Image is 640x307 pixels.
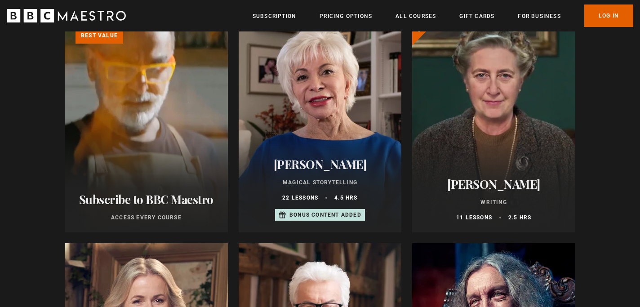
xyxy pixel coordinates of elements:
a: Gift Cards [459,12,494,21]
a: Subscription [253,12,296,21]
p: Best value [76,27,123,44]
a: Pricing Options [320,12,372,21]
a: [PERSON_NAME] Writing 11 lessons 2.5 hrs New [412,17,575,232]
p: 2.5 hrs [508,214,531,222]
a: For business [518,12,560,21]
svg: BBC Maestro [7,9,126,22]
a: All Courses [396,12,436,21]
nav: Primary [253,4,633,27]
a: Log In [584,4,633,27]
a: [PERSON_NAME] Magical Storytelling 22 lessons 4.5 hrs Bonus content added [239,17,402,232]
h2: [PERSON_NAME] [249,157,391,171]
p: 11 lessons [456,214,492,222]
p: Bonus content added [289,211,361,219]
p: Magical Storytelling [249,178,391,187]
p: 4.5 hrs [334,194,357,202]
h2: [PERSON_NAME] [423,177,564,191]
p: 22 lessons [282,194,318,202]
p: Writing [423,198,564,206]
